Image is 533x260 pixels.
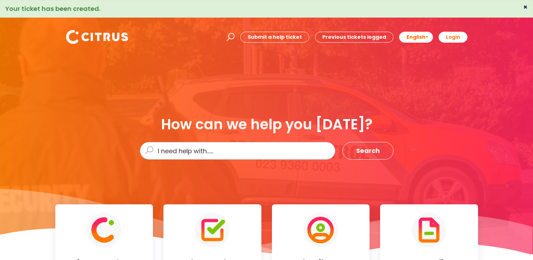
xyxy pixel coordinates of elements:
[240,32,309,43] a: Submit a help ticket
[356,145,380,156] span: Search
[446,33,460,41] b: Login
[315,32,393,43] a: Previous tickets logged
[140,117,393,132] div: How can we help you [DATE]?
[523,4,528,10] button: ×
[439,32,467,43] a: Login
[140,142,335,160] input: I need help with......
[342,142,393,160] button: Search
[407,33,426,41] span: English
